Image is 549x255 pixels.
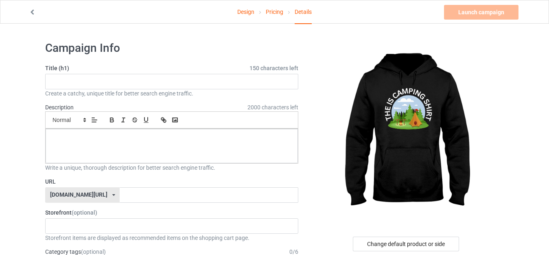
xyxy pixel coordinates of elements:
label: Storefront [45,208,298,217]
div: Storefront items are displayed as recommended items on the shopping cart page. [45,234,298,242]
div: Create a catchy, unique title for better search engine traffic. [45,89,298,98]
span: (optional) [81,248,106,255]
a: Pricing [266,0,283,23]
span: (optional) [72,209,97,216]
div: [DOMAIN_NAME][URL] [50,192,107,197]
span: 2000 characters left [247,103,298,111]
div: Change default product or side [353,237,459,251]
label: Description [45,104,74,111]
a: Design [237,0,254,23]
label: Title (h1) [45,64,298,72]
div: Details [295,0,312,24]
h1: Campaign Info [45,41,298,55]
div: Write a unique, thorough description for better search engine traffic. [45,164,298,172]
span: 150 characters left [249,64,298,72]
label: URL [45,177,298,186]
